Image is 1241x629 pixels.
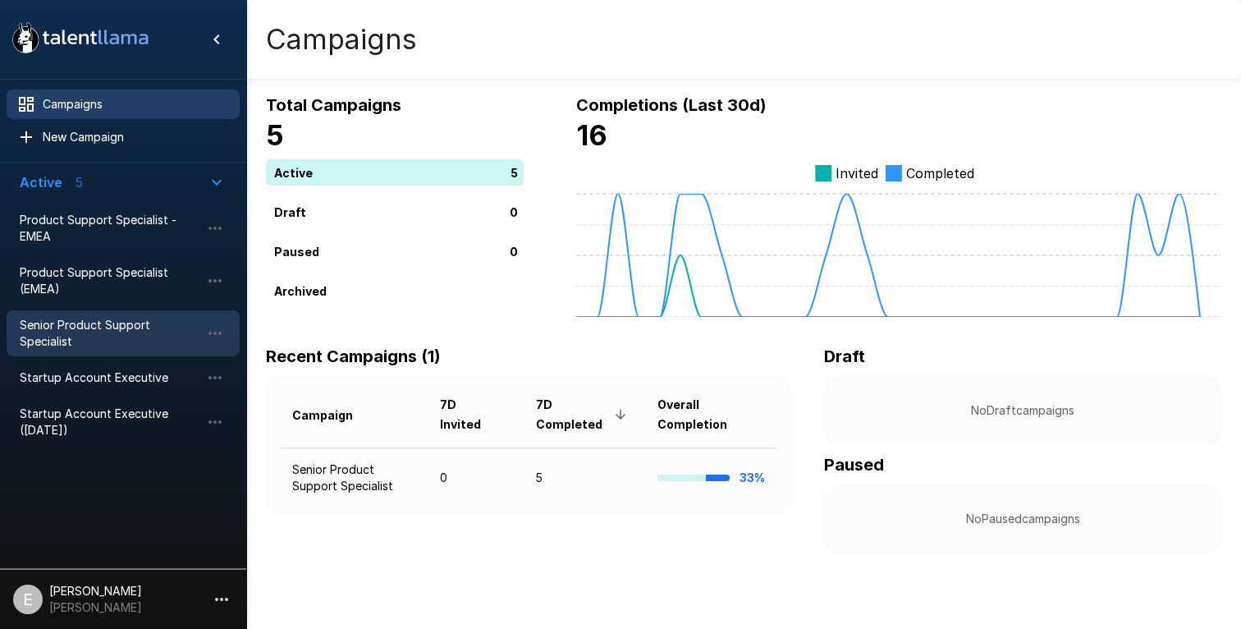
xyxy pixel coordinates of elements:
[740,471,765,484] b: 33%
[576,95,767,115] b: Completions (Last 30d)
[279,448,427,507] td: Senior Product Support Specialist
[523,448,644,507] td: 5
[536,395,631,434] span: 7D Completed
[824,455,884,475] b: Paused
[576,118,607,152] b: 16
[510,203,518,220] p: 0
[824,347,865,366] b: Draft
[511,163,518,181] p: 5
[266,118,284,152] b: 5
[850,511,1195,527] p: No Paused campaigns
[266,95,401,115] b: Total Campaigns
[657,395,765,434] span: Overall Completion
[850,402,1195,419] p: No Draft campaigns
[266,22,417,57] h4: Campaigns
[440,395,510,434] span: 7D Invited
[292,406,374,425] span: Campaign
[510,242,518,259] p: 0
[266,347,441,366] b: Recent Campaigns (1)
[427,448,523,507] td: 0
